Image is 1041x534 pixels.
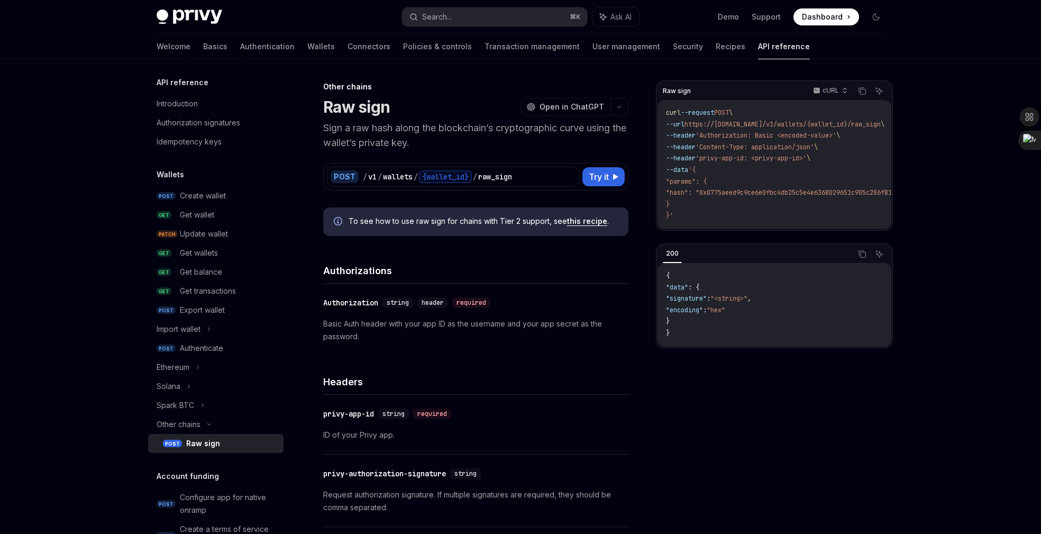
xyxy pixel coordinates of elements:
div: Get wallet [180,209,214,221]
span: "hex" [707,306,725,314]
span: 'privy-app-id: <privy-app-id>' [696,154,807,162]
a: POSTRaw sign [148,434,284,453]
div: wallets [383,171,413,182]
span: : [703,306,707,314]
p: ID of your Privy app. [323,429,628,441]
a: Demo [718,12,739,22]
span: POST [163,440,182,448]
div: Create wallet [180,189,226,202]
div: Spark BTC [157,399,194,412]
span: POST [157,500,176,508]
div: Import wallet [157,323,200,336]
div: {wallet_id} [419,170,472,183]
span: \ [814,143,818,151]
img: dark logo [157,10,222,24]
span: } [666,200,670,209]
button: Try it [582,167,625,186]
span: string [454,469,477,478]
a: POSTCreate wallet [148,186,284,205]
a: Basics [203,34,227,59]
a: Transaction management [485,34,580,59]
h4: Headers [323,375,628,389]
span: Raw sign [663,87,691,95]
div: Get wallets [180,247,218,259]
span: Ask AI [610,12,632,22]
span: --header [666,154,696,162]
div: 200 [663,247,682,260]
div: Authorization [323,297,378,308]
div: required [452,297,490,308]
a: API reference [758,34,810,59]
div: / [414,171,418,182]
a: Recipes [716,34,745,59]
div: / [473,171,477,182]
span: string [382,410,405,418]
div: privy-authorization-signature [323,468,446,479]
a: Authentication [240,34,295,59]
span: GET [157,287,171,295]
a: Policies & controls [403,34,472,59]
span: "signature" [666,294,707,303]
div: Export wallet [180,304,225,316]
a: Connectors [348,34,390,59]
div: Other chains [157,418,200,431]
a: POSTConfigure app for native onramp [148,488,284,520]
span: "<string>" [710,294,747,303]
span: "encoding" [666,306,703,314]
div: Idempotency keys [157,135,222,148]
div: Authenticate [180,342,223,355]
a: GETGet balance [148,263,284,282]
button: Ask AI [872,84,886,98]
span: POST [157,345,176,352]
h5: Wallets [157,168,184,181]
a: Introduction [148,94,284,113]
a: Authorization signatures [148,113,284,132]
div: Search... [422,11,452,23]
span: --url [666,120,684,129]
div: Other chains [323,82,628,92]
div: / [378,171,382,182]
span: '{ [688,166,696,174]
span: \ [881,120,884,129]
span: "data" [666,283,688,292]
span: To see how to use raw sign for chains with Tier 2 support, see . [349,216,618,227]
p: Basic Auth header with your app ID as the username and your app secret as the password. [323,318,628,343]
span: \ [729,108,733,117]
h1: Raw sign [323,97,390,116]
span: GET [157,249,171,257]
button: Open in ChatGPT [520,98,610,116]
button: Search...⌘K [402,7,587,26]
h4: Authorizations [323,264,628,278]
h5: API reference [157,76,208,89]
span: PATCH [157,230,178,238]
div: required [413,409,451,419]
a: this recipe [567,216,607,226]
div: v1 [368,171,377,182]
a: Security [673,34,703,59]
span: : { [688,283,699,292]
span: Open in ChatGPT [540,102,604,112]
span: GET [157,268,171,276]
span: \ [836,131,840,140]
div: Solana [157,380,180,393]
div: Authorization signatures [157,116,240,129]
a: GETGet wallets [148,243,284,263]
div: / [363,171,367,182]
a: GETGet wallet [148,205,284,224]
div: Introduction [157,97,198,110]
span: { [666,271,670,280]
a: GETGet transactions [148,282,284,301]
span: string [387,298,409,307]
a: Idempotency keys [148,132,284,151]
span: 'Authorization: Basic <encoded-value>' [696,131,836,140]
span: } [666,329,670,337]
button: Toggle dark mode [867,8,884,25]
span: : [707,294,710,303]
a: Wallets [307,34,335,59]
a: PATCHUpdate wallet [148,224,284,243]
button: Copy the contents from the code block [855,247,869,261]
div: Ethereum [157,361,189,374]
a: Support [752,12,781,22]
span: "hash": "0x0775aeed9c9ce6e0fbc4db25c5e4e6368029651c905c286f813126a09025a21e" [666,188,947,197]
span: header [422,298,444,307]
